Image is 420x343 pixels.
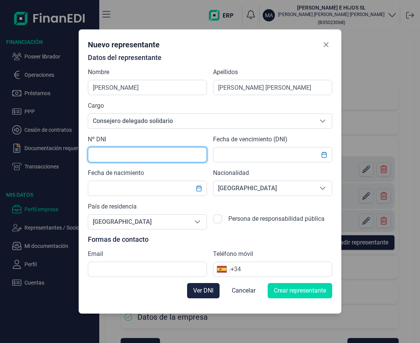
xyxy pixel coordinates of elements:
label: Nacionalidad [213,168,249,178]
div: Seleccione una opción [313,114,332,128]
span: Ver DNI [193,286,213,295]
label: País de residencia [88,202,137,211]
label: Email [88,249,103,259]
span: Consejero delegado solidario [88,114,313,128]
label: Fecha de nacimiento [88,168,144,178]
label: Persona de responsabilidad pública [228,214,325,230]
label: Nombre [88,68,109,77]
label: Fecha de vencimiento (DNI) [213,135,288,144]
p: Datos del representante [88,54,332,61]
span: Crear representante [274,286,326,295]
label: Teléfono móvil [213,249,253,259]
p: Formas de contacto [88,236,332,243]
button: Choose Date [192,181,206,195]
div: Nuevo representante [88,39,160,50]
label: Apellidos [213,68,238,77]
span: [GEOGRAPHIC_DATA] [88,215,188,229]
button: Cancelar [226,283,262,298]
button: Choose Date [317,148,331,162]
button: Close [320,39,332,51]
div: Seleccione una opción [188,215,207,229]
label: Cargo [88,101,104,110]
button: Ver DNI [187,283,220,298]
div: Seleccione una opción [313,181,332,196]
span: Cancelar [232,286,255,295]
span: [GEOGRAPHIC_DATA] [213,181,313,196]
label: Nº DNI [88,135,106,144]
button: Crear representante [268,283,332,298]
